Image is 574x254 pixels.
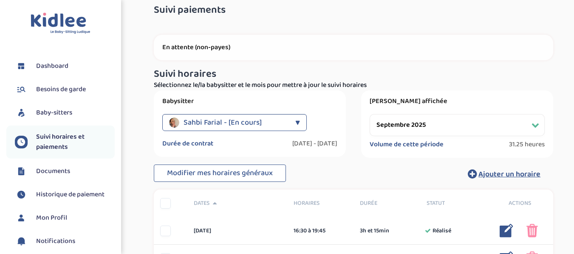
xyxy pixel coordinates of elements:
img: logo.svg [31,13,90,34]
span: Suivi horaires et paiements [36,132,115,152]
label: Durée de contrat [162,140,213,148]
div: Actions [487,199,554,208]
div: Durée [353,199,420,208]
span: 31.25 heures [509,140,545,149]
span: Ajouter un horaire [478,168,540,180]
label: [PERSON_NAME] affichée [370,97,545,106]
span: Modifier mes horaires généraux [167,167,273,179]
a: Notifications [15,235,115,248]
img: avatar_sahbi-farial_2025_07_09_10_28_03.png [169,117,179,128]
span: Dashboard [36,61,68,71]
label: Volume de cette période [370,140,444,149]
img: poubelle_rose.png [526,224,538,237]
span: 3h et 15min [360,226,389,235]
span: Historique de paiement [36,190,105,200]
div: [DATE] [187,226,287,235]
span: Suivi paiements [154,5,226,16]
span: Baby-sitters [36,108,72,118]
img: dashboard.svg [15,60,28,73]
button: Ajouter un horaire [455,165,553,183]
span: Besoins de garde [36,84,86,95]
span: Sahbi Farial - [En cours] [184,114,262,131]
span: Mon Profil [36,213,67,223]
div: Statut [420,199,487,208]
a: Suivi horaires et paiements [15,132,115,152]
a: Historique de paiement [15,188,115,201]
img: modifier_bleu.png [500,224,513,237]
a: Mon Profil [15,212,115,224]
label: [DATE] - [DATE] [292,140,337,148]
img: besoin.svg [15,83,28,96]
img: babysitters.svg [15,106,28,119]
div: 16:30 à 19:45 [294,226,348,235]
img: suivihoraire.svg [15,188,28,201]
img: suivihoraire.svg [15,136,28,148]
img: profil.svg [15,212,28,224]
div: Dates [187,199,287,208]
span: Documents [36,166,70,176]
a: Besoins de garde [15,83,115,96]
img: notification.svg [15,235,28,248]
h3: Suivi horaires [154,69,553,80]
span: Réalisé [433,226,451,235]
p: En attente (non-payes) [162,43,545,52]
div: ▼ [295,114,300,131]
label: Babysitter [162,97,337,106]
span: Horaires [294,199,348,208]
img: documents.svg [15,165,28,178]
button: Modifier mes horaires généraux [154,165,286,182]
a: Dashboard [15,60,115,73]
a: Baby-sitters [15,106,115,119]
span: Notifications [36,236,75,246]
p: Sélectionnez le/la babysitter et le mois pour mettre à jour le suivi horaires [154,80,553,90]
a: Documents [15,165,115,178]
